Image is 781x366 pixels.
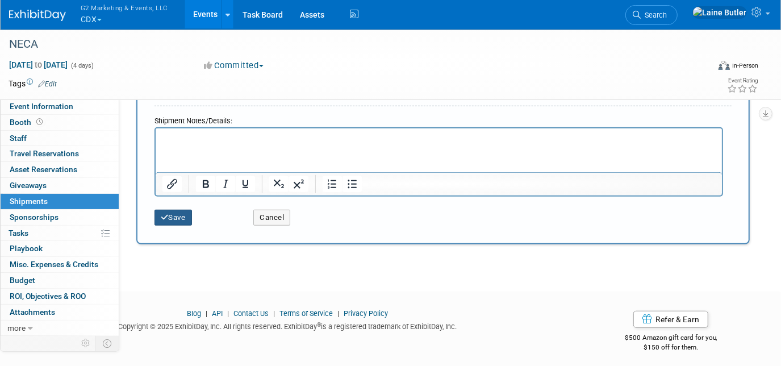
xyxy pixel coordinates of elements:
span: Budget [10,276,35,285]
a: Sponsorships [1,210,119,225]
span: Playbook [10,244,43,253]
a: Playbook [1,241,119,256]
div: $150 off for them. [584,343,759,352]
td: Toggle Event Tabs [96,336,119,351]
button: Committed [201,60,268,72]
a: Travel Reservations [1,146,119,161]
span: (4 days) [70,62,94,69]
a: Edit [38,80,57,88]
button: Cancel [253,210,290,226]
div: Copyright © 2025 ExhibitDay, Inc. All rights reserved. ExhibitDay is a registered trademark of Ex... [9,319,567,332]
span: Event Information [10,102,73,111]
div: In-Person [732,61,758,70]
button: Underline [236,176,255,192]
a: Event Information [1,99,119,114]
div: Shipment Notes/Details: [154,111,723,127]
a: Booth [1,115,119,130]
a: Refer & Earn [633,311,708,328]
button: Bold [196,176,215,192]
div: Event Rating [727,78,758,84]
span: Booth not reserved yet [34,118,45,126]
a: API [212,309,223,318]
div: $500 Amazon gift card for you, [584,326,759,352]
span: Misc. Expenses & Credits [10,260,98,269]
a: Privacy Policy [344,309,388,318]
span: Staff [10,134,27,143]
a: Terms of Service [279,309,333,318]
td: Personalize Event Tab Strip [76,336,96,351]
iframe: Rich Text Area [156,128,722,172]
img: ExhibitDay [9,10,66,21]
td: Tags [9,78,57,89]
span: Travel Reservations [10,149,79,158]
a: Budget [1,273,119,288]
span: Sponsorships [10,213,59,222]
a: Tasks [1,226,119,241]
div: Event Format [648,59,758,76]
button: Superscript [289,176,308,192]
img: Laine Butler [692,6,747,19]
img: Format-Inperson.png [719,61,730,70]
span: Booth [10,118,45,127]
span: Search [641,11,667,19]
a: ROI, Objectives & ROO [1,289,119,304]
sup: ® [317,322,321,328]
button: Subscript [269,176,289,192]
button: Insert/edit link [162,176,182,192]
a: Asset Reservations [1,162,119,177]
div: NECA [5,34,695,55]
span: to [33,60,44,69]
span: | [270,309,278,318]
span: Giveaways [10,181,47,190]
a: Shipments [1,194,119,209]
span: [DATE] [DATE] [9,60,68,70]
span: Tasks [9,228,28,238]
span: Attachments [10,307,55,317]
a: Misc. Expenses & Credits [1,257,119,272]
a: Search [625,5,678,25]
span: more [7,323,26,332]
button: Italic [216,176,235,192]
span: Shipments [10,197,48,206]
a: Contact Us [233,309,269,318]
button: Numbered list [323,176,342,192]
span: ROI, Objectives & ROO [10,292,86,301]
span: | [335,309,342,318]
button: Bullet list [343,176,362,192]
span: Asset Reservations [10,165,77,174]
span: G2 Marketing & Events, LLC [81,2,168,14]
a: Giveaways [1,178,119,193]
a: Staff [1,131,119,146]
span: | [203,309,210,318]
a: more [1,321,119,336]
button: Save [154,210,192,226]
a: Blog [187,309,201,318]
a: Attachments [1,305,119,320]
span: | [224,309,232,318]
